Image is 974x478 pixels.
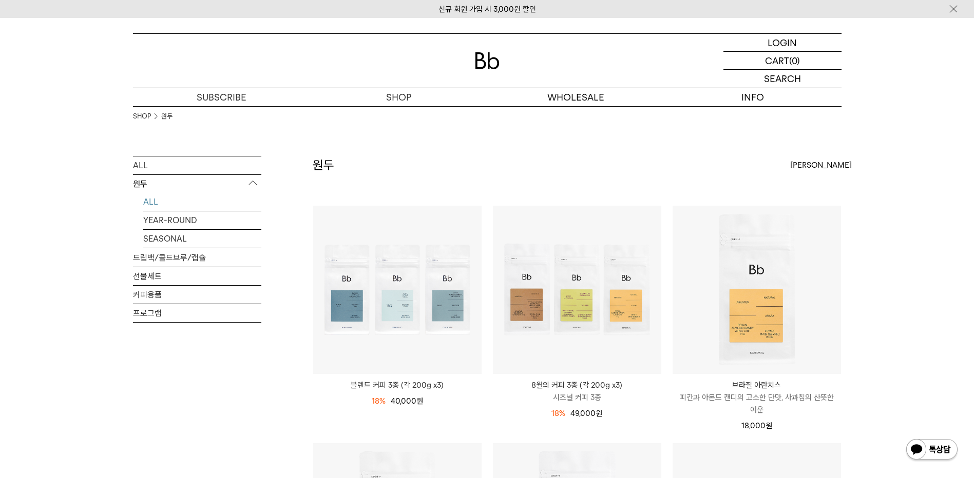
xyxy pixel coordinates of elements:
a: 드립백/콜드브루/캡슐 [133,249,261,267]
a: YEAR-ROUND [143,211,261,229]
a: 신규 회원 가입 시 3,000원 할인 [438,5,536,14]
p: 8월의 커피 3종 (각 200g x3) [493,379,661,391]
a: 블렌드 커피 3종 (각 200g x3) [313,379,482,391]
p: INFO [664,88,842,106]
p: 피칸과 아몬드 캔디의 고소한 단맛, 사과칩의 산뜻한 여운 [673,391,841,416]
div: 18% [551,407,565,420]
a: 8월의 커피 3종 (각 200g x3) 시즈널 커피 3종 [493,379,661,404]
p: CART [765,52,789,69]
span: [PERSON_NAME] [790,159,852,171]
a: 커피용품 [133,286,261,304]
a: 원두 [161,111,173,122]
a: 브라질 아란치스 피칸과 아몬드 캔디의 고소한 단맛, 사과칩의 산뜻한 여운 [673,379,841,416]
div: 18% [372,395,386,407]
a: 프로그램 [133,304,261,322]
p: SEARCH [764,70,801,88]
img: 블렌드 커피 3종 (각 200g x3) [313,206,482,374]
p: (0) [789,52,800,69]
span: 40,000 [391,396,423,406]
img: 8월의 커피 3종 (각 200g x3) [493,206,661,374]
p: LOGIN [768,34,797,51]
a: SUBSCRIBE [133,88,310,106]
a: ALL [133,156,261,174]
a: SHOP [310,88,487,106]
span: 49,000 [570,409,602,418]
span: 원 [416,396,423,406]
p: 시즈널 커피 3종 [493,391,661,404]
span: 18,000 [741,421,772,430]
img: 로고 [475,52,500,69]
a: CART (0) [723,52,842,70]
span: 원 [766,421,772,430]
p: 원두 [133,175,261,193]
span: 원 [596,409,602,418]
p: WHOLESALE [487,88,664,106]
a: ALL [143,193,261,211]
a: LOGIN [723,34,842,52]
p: 브라질 아란치스 [673,379,841,391]
img: 카카오톡 채널 1:1 채팅 버튼 [905,438,959,463]
a: SEASONAL [143,230,261,248]
h2: 원두 [313,156,334,174]
img: 브라질 아란치스 [673,206,841,374]
a: 선물세트 [133,267,261,285]
a: SHOP [133,111,151,122]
